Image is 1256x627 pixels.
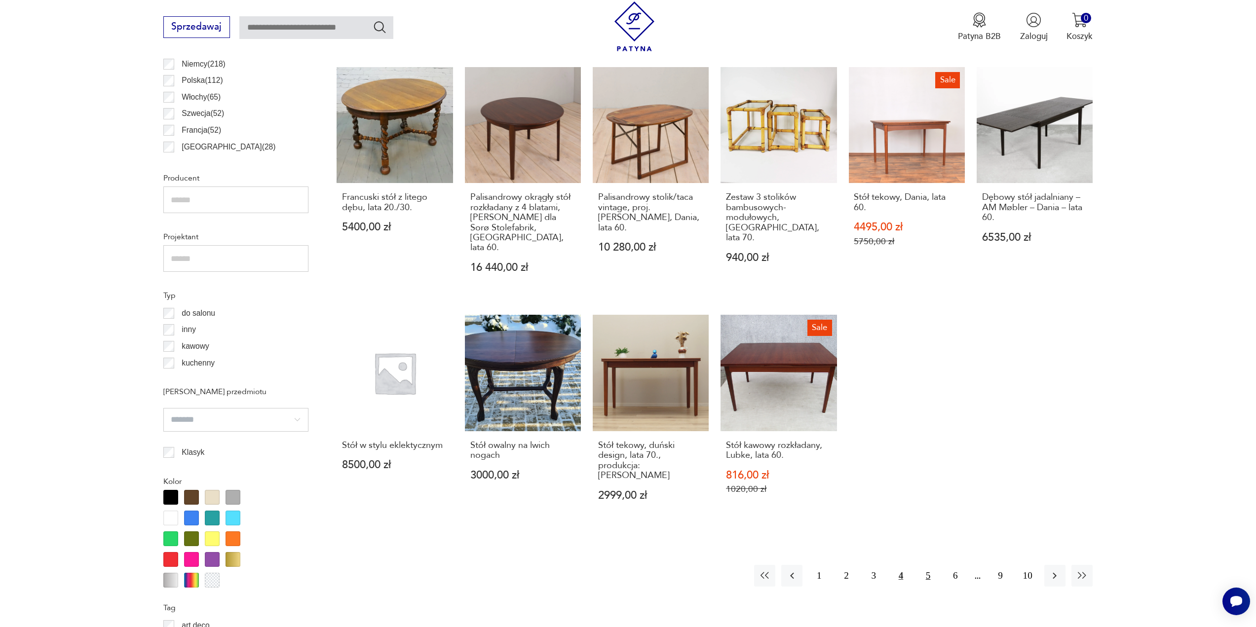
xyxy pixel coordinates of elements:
a: Stół w stylu eklektycznymStół w stylu eklektycznym8500,00 zł [337,315,453,523]
h3: Zestaw 3 stolików bambusowych- modułowych, [GEOGRAPHIC_DATA], lata 70. [726,192,832,243]
img: Patyna - sklep z meblami i dekoracjami vintage [609,1,659,51]
p: [PERSON_NAME] przedmiotu [163,385,308,398]
p: 5400,00 zł [342,222,448,232]
p: Kolor [163,475,308,488]
p: Klasyk [182,446,204,459]
h3: Stół tekowy, duński design, lata 70., produkcja: [PERSON_NAME] [598,441,704,481]
p: [GEOGRAPHIC_DATA] ( 28 ) [182,141,275,153]
p: Włochy ( 65 ) [182,91,221,104]
p: Polska ( 112 ) [182,74,223,87]
button: Sprzedawaj [163,16,230,38]
p: Francja ( 52 ) [182,124,221,137]
h3: Palisandrowy stolik/taca vintage, proj. [PERSON_NAME], Dania, lata 60. [598,192,704,233]
p: 2999,00 zł [598,490,704,501]
a: SaleStół tekowy, Dania, lata 60.Stół tekowy, Dania, lata 60.4495,00 zł5750,00 zł [849,67,965,296]
h3: Palisandrowy okrągły stół rozkładany z 4 blatami, [PERSON_NAME] dla Sorø Stolefabrik, [GEOGRAPHIC... [470,192,576,253]
p: 8500,00 zł [342,460,448,470]
p: kuchenny [182,357,215,369]
p: Producent [163,172,308,184]
button: 6 [945,565,966,586]
p: 3000,00 zł [470,470,576,480]
a: Ikona medaluPatyna B2B [958,12,1001,42]
a: Sprzedawaj [163,24,230,32]
h3: Stół tekowy, Dania, lata 60. [854,192,959,213]
p: Szwecja ( 52 ) [182,107,224,120]
p: Projektant [163,230,308,243]
p: 940,00 zł [726,253,832,263]
p: Tag [163,601,308,614]
p: 10 280,00 zł [598,242,704,253]
p: Niemcy ( 218 ) [182,58,225,71]
button: 2 [836,565,857,586]
img: Ikona medalu [972,12,987,28]
button: Zaloguj [1020,12,1048,42]
p: Patyna B2B [958,31,1001,42]
p: 816,00 zł [726,470,832,480]
button: 10 [1017,565,1038,586]
button: 9 [990,565,1011,586]
h3: Dębowy stół jadalniany – AM Møbler – Dania – lata 60. [982,192,1088,222]
p: inny [182,323,196,336]
img: Ikona koszyka [1072,12,1087,28]
button: 3 [863,565,884,586]
p: 6535,00 zł [982,232,1088,243]
a: Francuski stół z litego dębu, lata 20./30.Francuski stół z litego dębu, lata 20./30.5400,00 zł [337,67,453,296]
p: 4495,00 zł [854,222,959,232]
h3: Stół owalny na lwich nogach [470,441,576,461]
p: 16 440,00 zł [470,262,576,273]
h3: Stół kawowy rozkładany, Lubke, lata 60. [726,441,832,461]
p: Czechosłowacja ( 22 ) [182,157,251,170]
p: Typ [163,289,308,302]
button: Szukaj [373,20,387,34]
button: Patyna B2B [958,12,1001,42]
h3: Stół w stylu eklektycznym [342,441,448,450]
p: Zaloguj [1020,31,1048,42]
a: Stół owalny na lwich nogachStół owalny na lwich nogach3000,00 zł [465,315,581,523]
p: do salonu [182,307,215,320]
a: Dębowy stół jadalniany – AM Møbler – Dania – lata 60.Dębowy stół jadalniany – AM Møbler – Dania –... [977,67,1093,296]
a: Zestaw 3 stolików bambusowych- modułowych, Niemcy, lata 70.Zestaw 3 stolików bambusowych- modułow... [721,67,837,296]
p: kawowy [182,340,209,353]
div: 0 [1081,13,1091,23]
iframe: Smartsupp widget button [1222,588,1250,615]
button: 0Koszyk [1066,12,1093,42]
p: 1020,00 zł [726,484,832,494]
a: Stół tekowy, duński design, lata 70., produkcja: DaniaStół tekowy, duński design, lata 70., produ... [593,315,709,523]
button: 1 [808,565,830,586]
h3: Francuski stół z litego dębu, lata 20./30. [342,192,448,213]
a: Palisandrowy stolik/taca vintage, proj. Svend Langkilde, Dania, lata 60.Palisandrowy stolik/taca ... [593,67,709,296]
img: Ikonka użytkownika [1026,12,1041,28]
a: Palisandrowy okrągły stół rozkładany z 4 blatami, Henning Knaernulf dla Sorø Stolefabrik, Dania, ... [465,67,581,296]
button: 4 [890,565,912,586]
p: 5750,00 zł [854,236,959,247]
a: SaleStół kawowy rozkładany, Lubke, lata 60.Stół kawowy rozkładany, Lubke, lata 60.816,00 zł1020,0... [721,315,837,523]
p: Koszyk [1066,31,1093,42]
button: 5 [917,565,939,586]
